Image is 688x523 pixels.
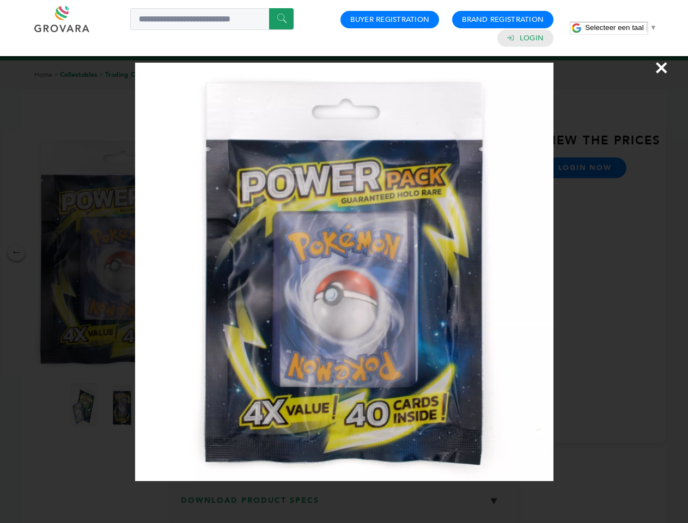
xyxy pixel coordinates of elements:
input: Search a product or brand... [130,8,294,30]
span: × [654,52,669,83]
a: Brand Registration [462,15,544,25]
a: Buyer Registration [350,15,429,25]
a: Login [520,33,544,43]
img: Image Preview [135,63,553,481]
span: ▼ [650,23,657,32]
a: Selecteer een taal​ [585,23,657,32]
span: ​ [647,23,647,32]
span: Selecteer een taal [585,23,643,32]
